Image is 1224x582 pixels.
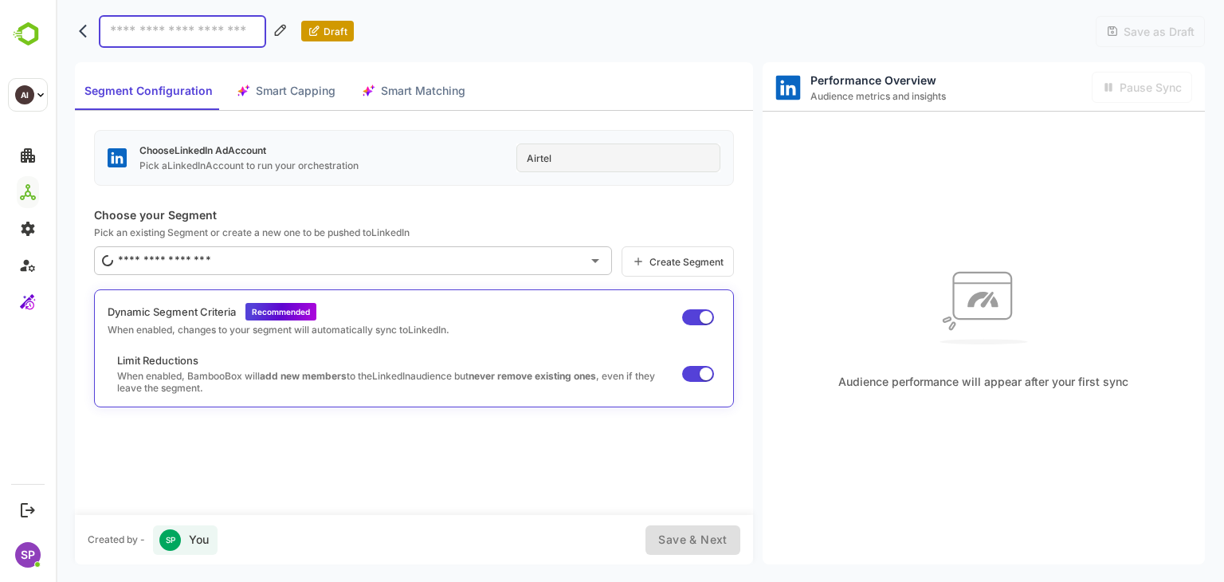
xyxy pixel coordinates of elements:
[755,73,890,87] span: Performance Overview
[38,226,678,238] p: Pick an existing Segment or create a new one to be pushed to LinkedIn
[325,81,410,101] span: Smart Matching
[29,81,157,101] span: Segment Configuration
[1036,72,1136,103] div: Activate sync in order to activate
[528,250,551,272] button: Open
[590,525,684,555] div: Fill the title and select segment in order to activate
[1040,16,1149,47] div: Fill the title in order to activate
[84,144,303,156] p: Choose LinkedIn Ad Account
[566,246,678,277] a: Create Segment
[1063,25,1139,38] span: Save as Draft
[52,324,394,336] p: When enabled, changes to your segment will automatically sync to LinkedIn .
[61,370,610,394] p: When enabled, BambooBox will to the LinkedIn audience but , even if they leave the segment.
[15,85,34,104] div: AI
[32,535,89,545] div: Created by -
[461,144,665,172] div: Airtel
[204,370,291,382] strong: add new members
[783,375,1073,388] span: Audience performance will appear after your first sync
[589,256,668,268] span: Create Segment
[413,370,540,382] strong: never remove existing ones
[52,305,180,318] p: Dynamic Segment Criteria
[265,26,292,37] span: Draft
[8,19,49,49] img: BambooboxLogoMark.f1c84d78b4c51b1a7b5f700c9845e183.svg
[38,208,678,222] p: Choose your Segment
[1059,81,1126,94] span: Pause Sync
[19,19,43,43] button: back
[17,499,38,521] button: Logout
[15,542,41,568] div: SP
[196,307,254,317] span: Recommended
[755,90,890,102] span: Audience metrics and insights
[84,159,303,171] p: Pick a LinkedIn Account to run your orchestration
[97,525,162,555] div: You
[61,354,610,367] p: Limit Reductions
[104,529,125,551] div: SP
